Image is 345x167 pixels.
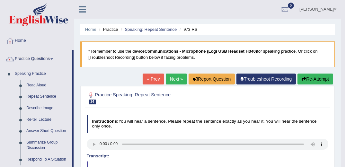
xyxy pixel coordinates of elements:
blockquote: * Remember to use the device for speaking practice. Or click on [Troubleshoot Recording] button b... [80,41,335,67]
li: Practice [97,26,118,32]
a: Describe Image [23,102,72,114]
a: Practice Questions [0,50,72,66]
a: Read Aloud [23,80,72,91]
a: Home [0,32,74,48]
a: Answer Short Question [23,125,72,137]
a: Speaking: Repeat Sentence [125,27,177,32]
a: Re-tell Lecture [23,114,72,126]
button: Re-Attempt [297,74,333,84]
a: Home [85,27,96,32]
a: Respond To A Situation [23,154,72,165]
h4: Transcript: [87,154,329,159]
a: Speaking Practice [12,68,72,80]
li: 973 RS [178,26,198,32]
b: Instructions: [92,119,118,124]
span: 24 [89,100,96,104]
a: « Prev [143,74,164,84]
a: Repeat Sentence [23,91,72,102]
h4: You will hear a sentence. Please repeat the sentence exactly as you hear it. You will hear the se... [87,115,329,133]
a: Troubleshoot Recording [236,74,296,84]
span: 0 [288,3,294,9]
button: Report Question [189,74,235,84]
h2: Practice Speaking: Repeat Sentence [87,91,237,104]
b: Communications - Microphone (Logi USB Headset H340) [145,49,257,54]
a: Summarize Group Discussion [23,137,72,154]
a: Next » [166,74,187,84]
